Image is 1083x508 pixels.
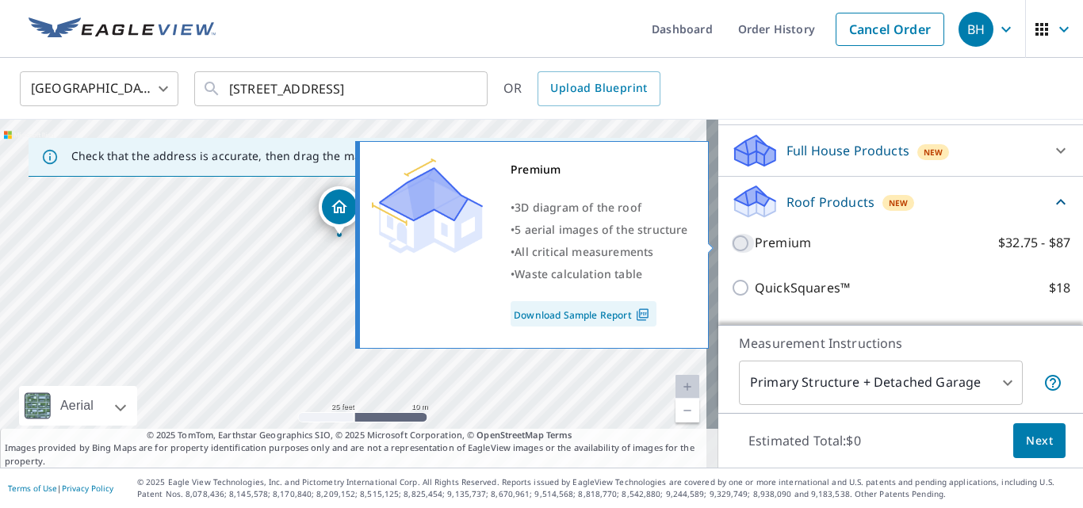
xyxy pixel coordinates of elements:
[19,386,137,426] div: Aerial
[62,483,113,494] a: Privacy Policy
[137,476,1075,500] p: © 2025 Eagle View Technologies, Inc. and Pictometry International Corp. All Rights Reserved. Repo...
[71,149,528,163] p: Check that the address is accurate, then drag the marker over the correct structure.
[515,222,687,237] span: 5 aerial images of the structure
[8,483,57,494] a: Terms of Use
[515,244,653,259] span: All critical measurements
[1049,278,1070,298] p: $18
[736,423,874,458] p: Estimated Total: $0
[755,323,795,342] p: Gutter
[511,219,688,241] div: •
[959,12,993,47] div: BH
[1013,423,1066,459] button: Next
[1031,323,1070,342] p: $13.75
[755,233,811,253] p: Premium
[924,146,943,159] span: New
[511,301,656,327] a: Download Sample Report
[786,193,874,212] p: Roof Products
[511,263,688,285] div: •
[29,17,216,41] img: EV Logo
[511,159,688,181] div: Premium
[550,78,647,98] span: Upload Blueprint
[372,159,483,254] img: Premium
[515,266,642,281] span: Waste calculation table
[739,361,1023,405] div: Primary Structure + Detached Garage
[786,141,909,160] p: Full House Products
[755,278,850,298] p: QuickSquares™
[998,233,1070,253] p: $32.75 - $87
[319,186,360,235] div: Dropped pin, building 1, Residential property, 1720 W Locust St Milwaukee, WI 53206
[538,71,660,106] a: Upload Blueprint
[1026,431,1053,451] span: Next
[229,67,455,111] input: Search by address or latitude-longitude
[632,307,653,322] img: Pdf Icon
[8,483,113,493] p: |
[1043,373,1062,392] span: Your report will include the primary structure and a detached garage if one exists.
[511,197,688,219] div: •
[546,429,572,441] a: Terms
[147,429,572,442] span: © 2025 TomTom, Earthstar Geographics SIO, © 2025 Microsoft Corporation, ©
[731,132,1070,170] div: Full House ProductsNew
[675,375,699,399] a: Current Level 20, Zoom In Disabled
[836,13,944,46] a: Cancel Order
[675,399,699,422] a: Current Level 20, Zoom Out
[889,197,909,209] span: New
[55,386,98,426] div: Aerial
[515,200,641,215] span: 3D diagram of the roof
[476,429,543,441] a: OpenStreetMap
[739,334,1062,353] p: Measurement Instructions
[20,67,178,111] div: [GEOGRAPHIC_DATA]
[511,241,688,263] div: •
[503,71,660,106] div: OR
[731,183,1070,220] div: Roof ProductsNew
